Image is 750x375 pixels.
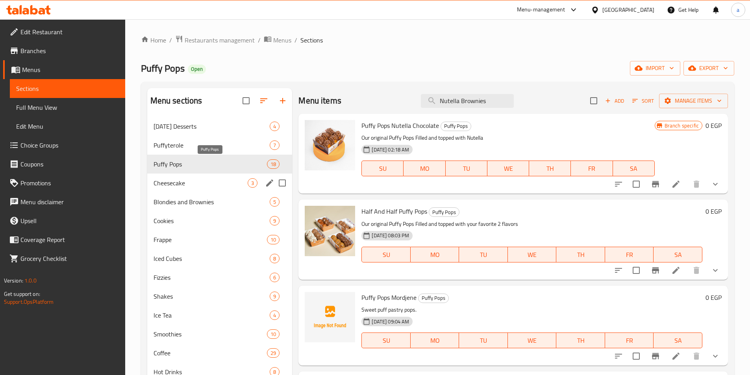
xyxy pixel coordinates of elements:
[687,261,706,280] button: delete
[3,41,125,60] a: Branches
[147,117,293,136] div: [DATE] Desserts4
[270,122,280,131] div: items
[361,161,404,176] button: SU
[365,249,407,260] span: SU
[556,333,605,348] button: TH
[147,325,293,344] div: Smoothies10
[175,35,255,45] a: Restaurants management
[147,136,293,155] div: Puffyterole7
[188,65,206,74] div: Open
[646,261,665,280] button: Branch-specific-item
[270,293,279,300] span: 9
[3,60,125,79] a: Menus
[508,247,557,262] button: WE
[270,140,280,150] div: items
[10,117,125,136] a: Edit Menu
[608,335,651,346] span: FR
[270,216,280,225] div: items
[16,122,119,131] span: Edit Menu
[711,179,720,189] svg: Show Choices
[602,95,627,107] button: Add
[361,333,410,348] button: SU
[3,249,125,268] a: Grocery Checklist
[365,335,407,346] span: SU
[365,163,400,174] span: SU
[154,197,270,207] div: Blondies and Brownies
[687,175,706,194] button: delete
[270,310,280,320] div: items
[305,206,355,256] img: Half And Half Puffy Pops
[602,95,627,107] span: Add item
[294,35,297,45] li: /
[559,335,602,346] span: TH
[574,163,609,174] span: FR
[411,333,459,348] button: MO
[517,5,565,15] div: Menu-management
[154,216,270,225] span: Cookies
[270,274,279,281] span: 6
[411,247,459,262] button: MO
[508,333,557,348] button: WE
[188,66,206,72] span: Open
[147,268,293,287] div: Fizzies6
[361,305,702,315] p: Sweet puff pastry pops.
[604,96,625,105] span: Add
[154,273,270,282] span: Fizzies
[267,236,279,244] span: 10
[169,35,172,45] li: /
[671,351,681,361] a: Edit menu item
[3,22,125,41] a: Edit Restaurant
[267,235,280,244] div: items
[659,94,728,108] button: Manage items
[267,159,280,169] div: items
[671,179,681,189] a: Edit menu item
[300,35,323,45] span: Sections
[298,95,341,107] h2: Menu items
[3,155,125,174] a: Coupons
[147,211,293,230] div: Cookies9
[154,178,248,188] span: Cheesecake
[154,254,270,263] div: Iced Cubes
[248,179,257,187] span: 3
[661,122,702,129] span: Branch specific
[154,140,270,150] span: Puffyterole
[147,306,293,325] div: Ice Tea4
[369,318,412,325] span: [DATE] 09:04 AM
[3,192,125,211] a: Menu disclaimer
[585,92,602,109] span: Select section
[511,335,554,346] span: WE
[20,197,119,207] span: Menu disclaimer
[154,122,270,131] div: Ramadan Desserts
[449,163,484,174] span: TU
[616,163,652,174] span: SA
[657,335,699,346] span: SA
[459,333,508,348] button: TU
[706,292,722,303] h6: 0 EGP
[609,175,628,194] button: sort-choices
[630,95,656,107] button: Sort
[264,35,291,45] a: Menus
[687,347,706,366] button: delete
[305,120,355,170] img: Puffy Pops Nutella Chocolate
[154,292,270,301] div: Shakes
[529,161,571,176] button: TH
[609,261,628,280] button: sort-choices
[421,94,514,108] input: search
[305,292,355,342] img: Puffy Pops Mordjene
[154,235,267,244] div: Frappe
[270,197,280,207] div: items
[154,159,267,169] span: Puffy Pops
[671,266,681,275] a: Edit menu item
[459,247,508,262] button: TU
[147,192,293,211] div: Blondies and Brownies5
[16,84,119,93] span: Sections
[267,349,279,357] span: 29
[267,331,279,338] span: 10
[414,335,456,346] span: MO
[10,98,125,117] a: Full Menu View
[602,6,654,14] div: [GEOGRAPHIC_DATA]
[711,266,720,275] svg: Show Choices
[258,35,261,45] li: /
[150,95,202,107] h2: Menu sections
